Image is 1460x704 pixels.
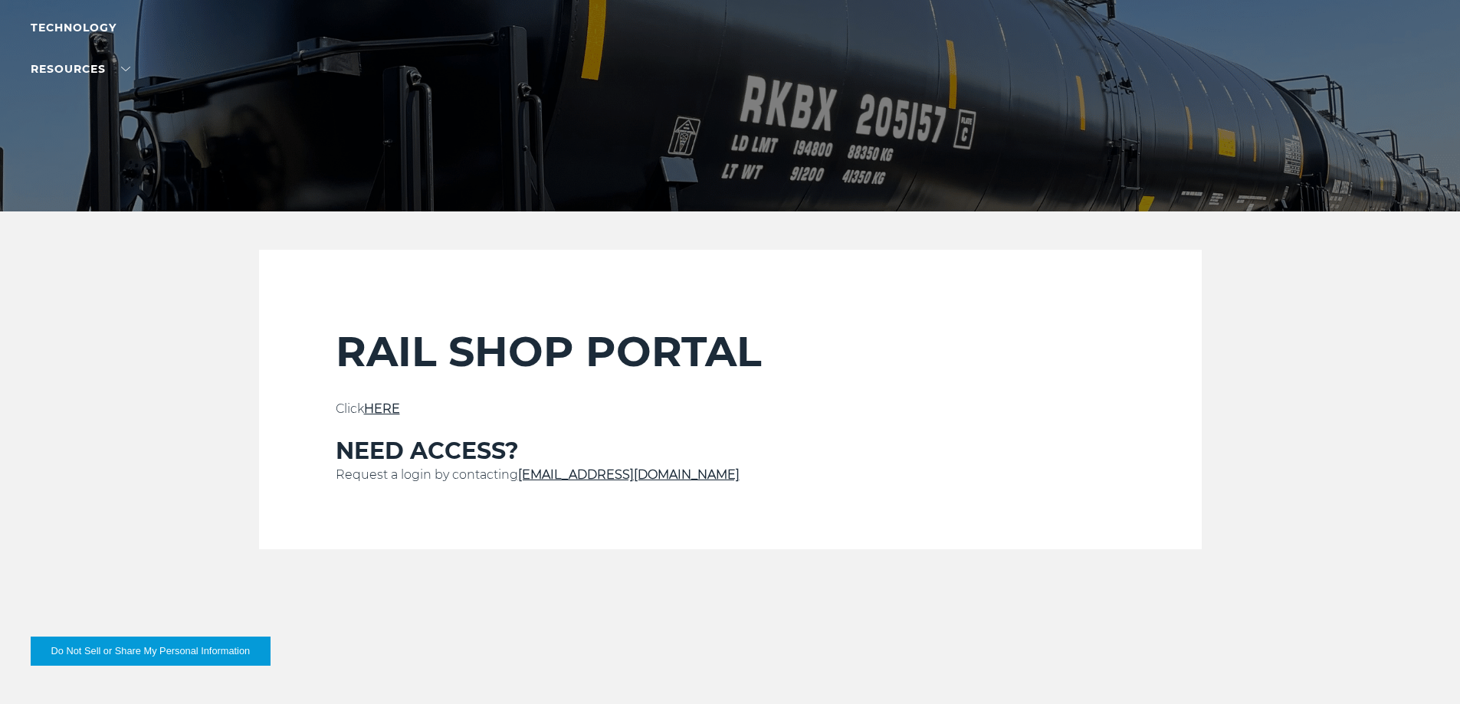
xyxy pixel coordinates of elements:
[336,466,1125,484] p: Request a login by contacting
[31,21,116,34] a: Technology
[31,62,130,76] a: RESOURCES
[518,467,740,482] a: [EMAIL_ADDRESS][DOMAIN_NAME]
[364,401,400,416] a: HERE
[336,437,1125,466] h3: NEED ACCESS?
[336,326,1125,377] h2: RAIL SHOP PORTAL
[336,400,1125,418] p: Click
[31,637,271,666] button: Do Not Sell or Share My Personal Information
